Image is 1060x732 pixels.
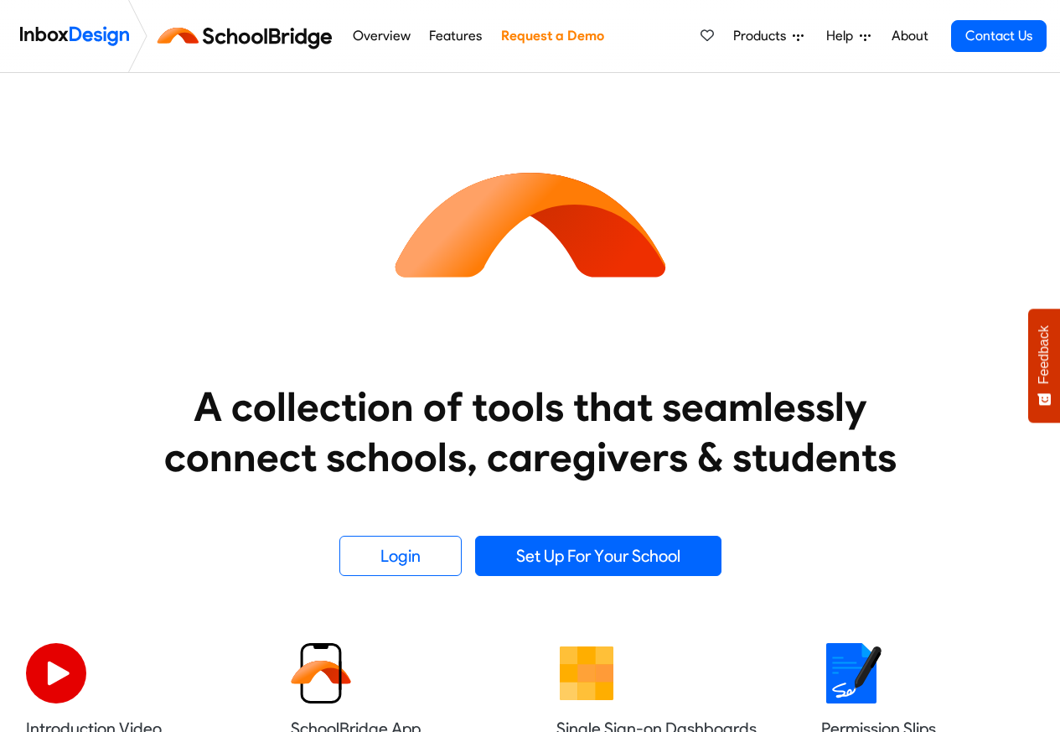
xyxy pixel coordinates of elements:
a: Request a Demo [496,19,608,53]
img: icon_schoolbridge.svg [380,73,681,375]
a: Help [820,19,877,53]
heading: A collection of tools that seamlessly connect schools, caregivers & students [132,382,928,482]
a: Set Up For Your School [475,536,721,576]
span: Help [826,26,860,46]
img: schoolbridge logo [154,16,343,56]
span: Feedback [1037,325,1052,384]
span: Products [733,26,793,46]
a: Products [726,19,810,53]
img: 2022_01_13_icon_grid.svg [556,643,617,703]
img: 2022_01_18_icon_signature.svg [821,643,882,703]
a: Login [339,536,462,576]
img: 2022_07_11_icon_video_playback.svg [26,643,86,703]
button: Feedback - Show survey [1028,309,1060,423]
a: About [887,19,933,53]
img: 2022_01_13_icon_sb_app.svg [291,643,351,703]
a: Overview [348,19,415,53]
a: Contact Us [951,20,1047,52]
a: Features [425,19,487,53]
